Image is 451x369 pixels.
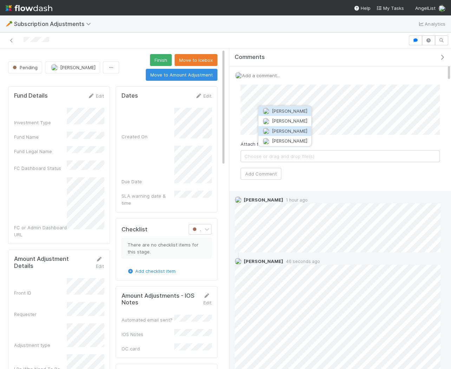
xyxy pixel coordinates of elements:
div: Help [354,5,371,12]
button: Finish [150,54,172,66]
span: 🥕 [6,21,13,27]
img: avatar_b18de8e2-1483-4e81-aa60-0a3d21592880.png [51,64,58,71]
button: [PERSON_NAME] [258,116,311,126]
div: Due Date [122,178,174,185]
span: 46 seconds ago [283,259,320,264]
span: Subscription Adjustments [14,20,94,27]
div: Investment Type [14,119,67,126]
a: My Tasks [376,5,404,12]
span: AngelList [415,5,436,11]
img: avatar_b18de8e2-1483-4e81-aa60-0a3d21592880.png [235,196,242,203]
span: Choose or drag and drop file(s) [241,151,439,162]
span: [PERSON_NAME] [244,197,283,203]
button: Move to Icebox [175,54,217,66]
div: Created On [122,133,174,140]
span: [PERSON_NAME] [272,128,307,134]
div: FC Dashboard Status [14,165,67,172]
img: avatar_b18de8e2-1483-4e81-aa60-0a3d21592880.png [262,128,269,135]
a: Edit [87,93,104,99]
a: Analytics [418,20,445,28]
img: logo-inverted-e16ddd16eac7371096b0.svg [6,2,52,14]
div: Front ID [14,289,67,296]
img: avatar_eed832e9-978b-43e4-b51e-96e46fa5184b.png [438,5,445,12]
div: FC or Admin Dashboard URL [14,224,67,238]
label: Attach files: [241,140,267,147]
img: avatar_d6b50140-ca82-482e-b0bf-854821fc5d82.png [262,118,269,125]
div: There are no checklist items for this stage. [122,238,211,258]
button: Move to Amount Adjustment [146,69,217,81]
h5: Amount Adjustment Details [14,256,88,269]
a: Edit [203,293,211,305]
span: Comments [235,54,265,61]
a: Add checklist item [127,268,176,274]
button: Add Comment [241,168,281,180]
div: Fund Legal Name [14,148,67,155]
button: [PERSON_NAME] [258,106,311,116]
div: SLA warning date & time [122,192,174,206]
a: Edit [96,256,104,269]
img: avatar_12dd09bb-393f-4edb-90ff-b12147216d3f.png [262,108,269,115]
button: [PERSON_NAME] [258,136,311,146]
img: avatar_eed832e9-978b-43e4-b51e-96e46fa5184b.png [235,72,242,79]
div: OC card [122,345,174,352]
span: Pending [11,65,38,70]
span: My Tasks [376,5,404,11]
h5: Fund Details [14,92,48,99]
span: [PERSON_NAME] [272,138,307,144]
span: [PERSON_NAME] [60,65,96,70]
span: [PERSON_NAME] [244,258,283,264]
h5: Amount Adjustments - IOS Notes [122,292,198,306]
div: Requester [14,311,67,318]
span: Add a comment... [242,73,280,78]
span: [PERSON_NAME] [272,118,307,124]
div: Automated email sent? [122,316,174,323]
div: Fund Name [14,133,67,140]
span: Pending [191,227,216,232]
button: Pending [8,61,42,73]
div: IOS Notes [122,331,174,338]
h5: Checklist [122,226,148,233]
span: 1 hour ago [283,197,308,203]
div: Adjustment type [14,342,67,349]
h5: Dates [122,92,138,99]
button: [PERSON_NAME] [258,126,311,136]
a: Edit [195,93,211,99]
img: avatar_218ae7b5-dcd5-4ccc-b5d5-7cc00ae2934f.png [262,138,269,145]
span: [PERSON_NAME] [272,108,307,114]
button: [PERSON_NAME] [45,61,100,73]
img: avatar_eed832e9-978b-43e4-b51e-96e46fa5184b.png [235,258,242,265]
